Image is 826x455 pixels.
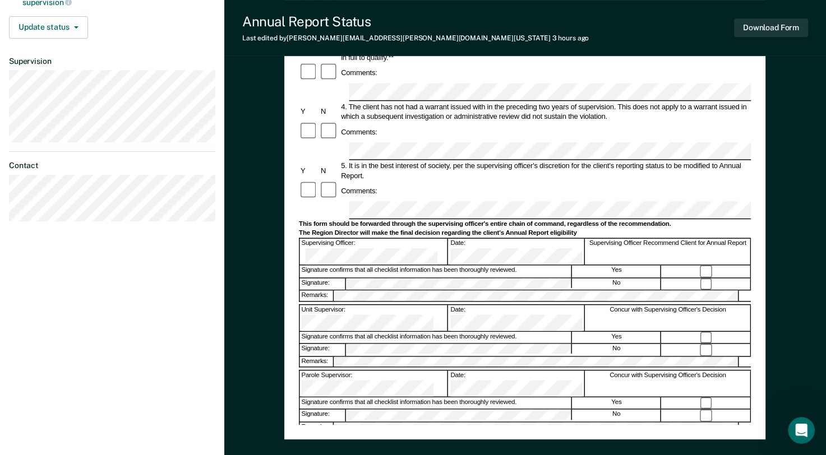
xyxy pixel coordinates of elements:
[131,18,154,40] img: Profile image for Rajan
[300,305,449,331] div: Unit Supervisor:
[11,132,213,162] div: Send us a message
[299,220,751,228] div: This form should be forwarded through the supervising officer's entire chain of command, regardle...
[300,410,346,421] div: Signature:
[340,101,751,121] div: 4. The client has not had a warrant issued with in the preceding two years of supervision. This d...
[299,229,751,237] div: The Region Director will make the final decision regarding the client's Annual Report eligibility
[585,370,751,396] div: Concur with Supervising Officer's Decision
[110,18,132,40] img: Profile image for Naomi
[9,57,215,66] dt: Supervision
[23,141,187,153] div: Send us a message
[242,34,589,42] div: Last edited by [PERSON_NAME][EMAIL_ADDRESS][PERSON_NAME][DOMAIN_NAME][US_STATE]
[585,239,751,264] div: Supervising Officer Recommend Client for Annual Report
[22,99,202,118] p: How can we help?
[299,165,319,175] div: Y
[788,417,815,444] iframe: Intercom live chat
[153,18,175,40] div: Profile image for Krysty
[300,356,334,366] div: Remarks:
[299,106,319,116] div: Y
[573,332,661,343] div: Yes
[300,266,572,277] div: Signature confirms that all checklist information has been thoroughly reviewed.
[300,344,346,356] div: Signature:
[300,278,346,290] div: Signature:
[340,186,379,196] div: Comments:
[340,68,379,77] div: Comments:
[300,370,449,396] div: Parole Supervisor:
[340,161,751,180] div: 5. It is in the best interest of society, per the supervising officer's discretion for the client...
[573,278,661,290] div: No
[449,370,585,396] div: Date:
[552,34,589,42] span: 3 hours ago
[573,397,661,409] div: Yes
[300,332,572,343] div: Signature confirms that all checklist information has been thoroughly reviewed.
[449,305,585,331] div: Date:
[340,127,379,137] div: Comments:
[300,422,334,433] div: Remarks:
[573,266,661,277] div: Yes
[573,344,661,356] div: No
[242,13,589,30] div: Annual Report Status
[193,18,213,38] div: Close
[22,80,202,99] p: Hi [PERSON_NAME]
[9,16,88,39] button: Update status
[149,378,188,386] span: Messages
[319,165,339,175] div: N
[43,378,68,386] span: Home
[449,239,585,264] div: Date:
[9,161,215,170] dt: Contact
[300,239,449,264] div: Supervising Officer:
[573,410,661,421] div: No
[319,106,339,116] div: N
[734,18,808,37] button: Download Form
[585,305,751,331] div: Concur with Supervising Officer's Decision
[300,397,572,409] div: Signature confirms that all checklist information has been thoroughly reviewed.
[112,350,224,394] button: Messages
[22,21,84,39] img: logo
[300,291,334,301] div: Remarks:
